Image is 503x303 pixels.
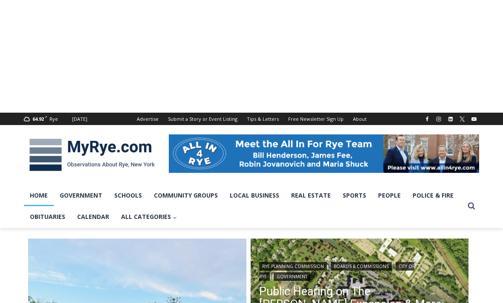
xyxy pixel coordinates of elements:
a: About [348,113,371,125]
div: Rye [49,115,58,123]
a: Schools [108,185,148,206]
a: Instagram [434,114,444,124]
a: X [457,114,467,124]
a: Sports [337,185,372,206]
a: Home [24,185,54,206]
div: [DATE] [72,115,87,123]
span: F [45,114,47,119]
a: Submit a Story or Event Listing [163,113,242,125]
span: All Categories [121,212,177,221]
nav: Primary Navigation [24,185,464,228]
a: Calendar [71,206,115,227]
a: Advertise [132,113,163,125]
a: Boards & Commissions [331,262,392,271]
a: Linkedin [445,114,456,124]
a: Community Groups [148,185,224,206]
img: MyRye.com [24,133,160,177]
div: | | | [259,260,460,281]
a: YouTube [469,114,479,124]
a: Obituaries [24,206,71,227]
a: Rye Planning Commission [259,262,327,271]
a: City of Rye [259,262,414,281]
a: Government [274,272,310,281]
img: All in for Rye [169,134,479,173]
a: All Categories [115,206,183,227]
a: People [372,185,407,206]
span: 64.92 [32,116,44,122]
a: Tips & Letters [242,113,283,125]
a: Local Business [224,185,285,206]
nav: Secondary Navigation [132,113,371,125]
a: Facebook [422,114,432,124]
a: Government [54,185,108,206]
a: Police & Fire [407,185,460,206]
a: Free Newsletter Sign Up [283,113,348,125]
button: View Search Form [464,198,479,214]
a: Real Estate [285,185,337,206]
